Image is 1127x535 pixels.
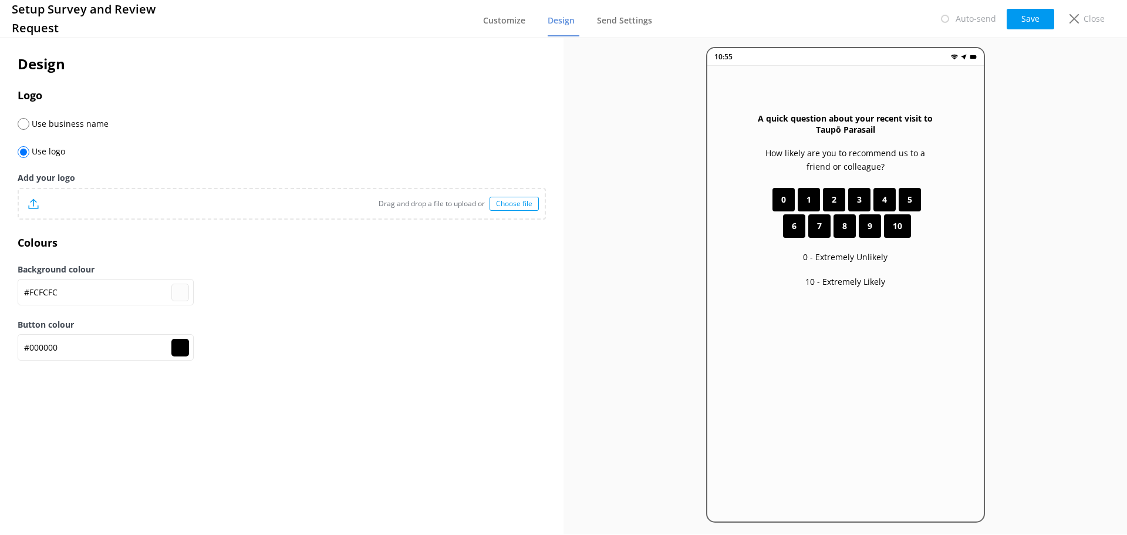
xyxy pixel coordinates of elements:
[781,193,786,206] span: 0
[832,193,836,206] span: 2
[857,193,862,206] span: 3
[960,53,967,60] img: near-me.png
[803,251,888,264] p: 0 - Extremely Unlikely
[868,220,872,233] span: 9
[548,15,575,26] span: Design
[18,171,546,184] label: Add your logo
[842,220,847,233] span: 8
[754,113,937,135] h3: A quick question about your recent visit to Taupō Parasail
[29,118,109,129] span: Use business name
[956,12,996,25] p: Auto-send
[817,220,822,233] span: 7
[1084,12,1105,25] p: Close
[18,53,546,75] h2: Design
[18,87,546,104] h3: Logo
[882,193,887,206] span: 4
[807,193,811,206] span: 1
[18,234,546,251] h3: Colours
[18,263,546,276] label: Background colour
[792,220,797,233] span: 6
[754,147,937,173] p: How likely are you to recommend us to a friend or colleague?
[951,53,958,60] img: wifi.png
[483,15,525,26] span: Customize
[893,220,902,233] span: 10
[970,53,977,60] img: battery.png
[18,318,546,331] label: Button colour
[1007,9,1054,29] button: Save
[39,198,490,209] p: Drag and drop a file to upload or
[805,275,885,288] p: 10 - Extremely Likely
[490,197,539,211] div: Choose file
[597,15,652,26] span: Send Settings
[29,146,65,157] span: Use logo
[714,51,733,62] p: 10:55
[907,193,912,206] span: 5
